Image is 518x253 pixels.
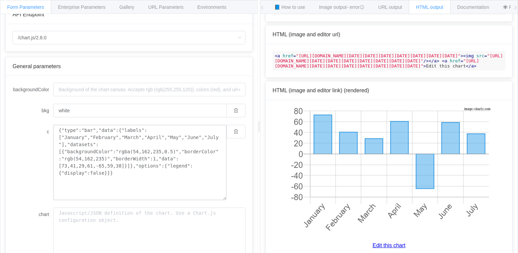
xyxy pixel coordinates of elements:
input: Background of the chart canvas. Accepts rgb (rgb(255,255,120)), colors (red), and url-encoded hex... [53,104,226,117]
span: a [277,53,280,58]
span: "[URL][DOMAIN_NAME][DATE][DATE][DATE][DATE][DATE][DATE][DATE]" [275,58,479,69]
span: - error [347,4,364,10]
span: Environments [197,4,226,10]
span: URL output [378,4,402,10]
span: URL Parameters [148,4,183,10]
span: Form Parameters [7,4,44,10]
span: HTML (image and editor link) (rendered) [273,87,369,93]
span: 📘 How to use [274,4,305,10]
span: General parameters [13,63,61,69]
code: Edit this chart [273,51,505,71]
span: Gallery [119,4,134,10]
span: Documentation [457,4,489,10]
span: img [466,53,474,58]
span: "[URL][DOMAIN_NAME][DATE][DATE][DATE][DATE][DATE][DATE][DATE]" [275,53,503,63]
label: backgroundColor [13,83,53,96]
span: HTML output [416,4,443,10]
span: Enterprise Parameters [58,4,105,10]
span: href [283,53,293,58]
span: href [450,58,460,63]
span: HTML (image and editor url) [273,32,340,37]
a: Edit this chart [273,242,505,249]
span: API Endpoint [13,12,44,17]
span: a [444,58,447,63]
span: </ > [429,58,439,63]
label: bkg [13,104,53,117]
span: Image output [319,4,364,10]
input: Background of the chart canvas. Accepts rgb (rgb(255,255,120)), colors (red), and url-encoded hex... [53,83,245,96]
span: a [434,58,437,63]
label: c [13,125,53,138]
span: < = > [275,53,463,58]
input: Select [13,31,245,44]
span: src [476,53,484,58]
span: </ > [466,63,476,69]
span: < = /> [275,53,503,63]
label: chart [13,208,53,221]
span: "[URL][DOMAIN_NAME][DATE][DATE][DATE][DATE][DATE][DATE][DATE]" [296,53,460,58]
span: < = > [275,58,479,69]
span: a [471,63,474,69]
img: 2.8.0 [287,107,491,242]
